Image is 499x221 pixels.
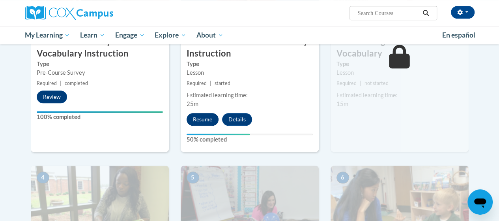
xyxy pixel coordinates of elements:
span: Required [187,80,207,86]
span: 15m [336,100,348,107]
div: Your progress [187,134,250,135]
span: Learn [80,30,105,40]
a: About [191,26,228,44]
span: About [196,30,223,40]
button: Account Settings [451,6,475,19]
span: En español [442,31,475,39]
label: Type [37,60,163,68]
span: 6 [336,172,349,183]
h3: The Reading Frameworks and Vocabulary [331,35,469,60]
iframe: Button to launch messaging window [467,189,493,215]
a: Cox Campus [25,6,167,20]
label: 100% completed [37,113,163,121]
span: Required [336,80,357,86]
div: Lesson [187,68,313,77]
button: Resume [187,113,219,126]
button: Search [420,8,432,18]
span: not started [364,80,389,86]
a: Learn [75,26,110,44]
h3: An Introduction to Vocabulary Instruction [181,35,319,60]
a: Engage [110,26,150,44]
span: My Learning [24,30,70,40]
div: Estimated learning time: [336,91,463,100]
span: Required [37,80,57,86]
label: Type [187,60,313,68]
img: Cox Campus [25,6,113,20]
a: My Learning [20,26,75,44]
button: Review [37,91,67,103]
a: En español [437,27,480,43]
span: | [360,80,361,86]
label: 50% completed [187,135,313,144]
span: Engage [115,30,145,40]
label: Type [336,60,463,68]
h3: Pre-Course Survey for Vocabulary Instruction [31,35,169,60]
span: 4 [37,172,49,183]
span: started [215,80,230,86]
span: 25m [187,100,198,107]
span: Explore [155,30,186,40]
div: Estimated learning time: [187,91,313,100]
span: 5 [187,172,199,183]
div: Pre-Course Survey [37,68,163,77]
span: | [210,80,211,86]
span: completed [65,80,88,86]
span: | [60,80,62,86]
div: Your progress [37,111,163,113]
input: Search Courses [357,8,420,18]
button: Details [222,113,252,126]
div: Lesson [336,68,463,77]
a: Explore [150,26,191,44]
div: Main menu [19,26,480,44]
